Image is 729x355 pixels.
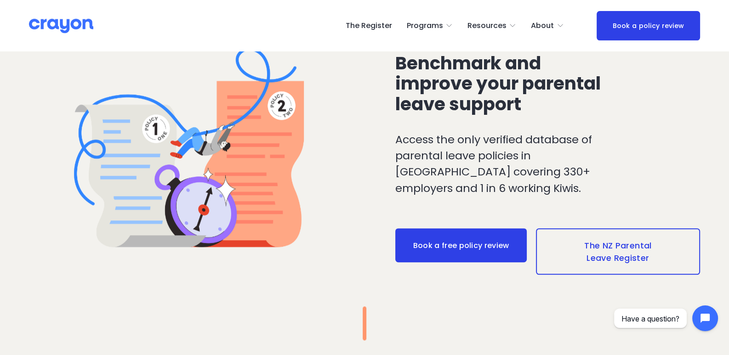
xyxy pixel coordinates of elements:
[467,18,517,33] a: folder dropdown
[29,18,93,34] img: Crayon
[395,228,527,262] a: Book a free policy review
[346,18,392,33] a: The Register
[467,19,507,33] span: Resources
[395,131,615,197] p: Access the only verified database of parental leave policies in [GEOGRAPHIC_DATA] covering 330+ e...
[407,19,443,33] span: Programs
[531,19,554,33] span: About
[395,51,604,117] span: Benchmark and improve your parental leave support
[536,228,700,275] a: The NZ Parental Leave Register
[407,18,453,33] a: folder dropdown
[531,18,564,33] a: folder dropdown
[597,11,700,40] a: Book a policy review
